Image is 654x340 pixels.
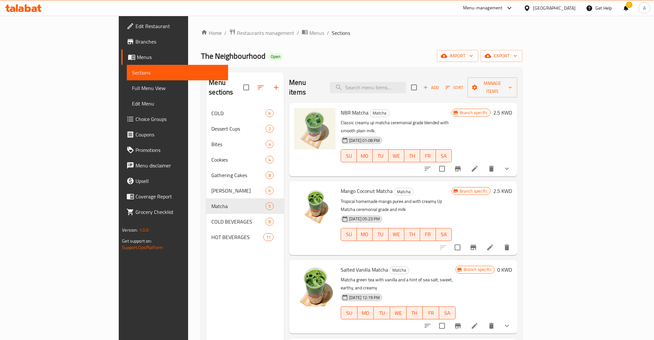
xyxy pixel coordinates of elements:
[136,115,223,123] span: Choice Groups
[373,149,388,162] button: TU
[407,306,423,319] button: TH
[421,83,441,93] span: Add item
[404,228,420,241] button: TH
[132,69,223,76] span: Sections
[136,38,223,45] span: Branches
[344,308,355,318] span: SU
[341,228,357,241] button: SU
[347,216,382,222] span: [DATE] 05:23 PM
[436,149,452,162] button: SA
[420,228,436,241] button: FR
[136,22,223,30] span: Edit Restaurant
[391,230,402,239] span: WE
[206,229,284,245] div: HOT BEVERAGES11
[211,109,266,117] span: COLD
[211,156,266,164] span: Cookies
[268,54,283,59] span: Open
[407,81,421,94] span: Select section
[375,151,386,161] span: TU
[499,161,515,176] button: show more
[457,188,490,194] span: Branch specific
[211,202,266,210] span: Matcha
[341,119,451,135] p: Classic creamy uji matcha ceremonial grade blended with smooth plain milk.
[374,306,390,319] button: TU
[139,226,149,234] span: 1.0.0
[294,265,336,306] img: Salted Vanilla Matcha
[404,149,420,162] button: TH
[266,140,274,148] div: items
[266,109,274,117] div: items
[421,83,441,93] button: Add
[376,308,387,318] span: TU
[484,318,499,334] button: delete
[127,80,228,96] a: Full Menu View
[330,82,406,93] input: search
[206,136,284,152] div: Bites4
[390,266,409,274] span: Matcha
[132,100,223,107] span: Edit Menu
[206,152,284,167] div: Cookies4
[264,234,273,240] span: 11
[388,228,404,241] button: WE
[127,96,228,111] a: Edit Menu
[268,80,284,95] button: Add section
[201,49,266,63] span: The Neighbourhood
[239,81,253,94] span: Select all sections
[444,83,465,93] button: Sort
[461,266,494,273] span: Branch specific
[446,84,463,91] span: Sort
[420,149,436,162] button: FR
[422,84,440,91] span: Add
[347,137,382,144] span: [DATE] 01:08 PM
[211,125,266,133] span: Dessert Cups
[332,29,350,37] span: Sections
[359,230,370,239] span: MO
[294,186,336,228] img: Mango Coconut Matcha
[266,202,274,210] div: items
[302,29,324,37] a: Menus
[341,149,357,162] button: SU
[390,306,407,319] button: WE
[136,131,223,138] span: Coupons
[136,146,223,154] span: Promotions
[437,50,478,62] button: import
[121,49,228,65] a: Menus
[394,188,414,195] div: Matcha
[468,77,517,97] button: Manage items
[206,183,284,198] div: [PERSON_NAME]6
[122,237,152,245] span: Get support on:
[211,171,266,179] span: Gathering Cakes
[344,230,354,239] span: SU
[309,29,324,37] span: Menus
[407,151,418,161] span: TH
[297,29,299,37] li: /
[266,157,273,163] span: 4
[357,228,373,241] button: MO
[237,29,294,37] span: Restaurants management
[211,187,266,195] div: Bento Cakes
[499,318,515,334] button: show more
[357,306,374,319] button: MO
[266,218,274,225] div: items
[266,141,273,147] span: 4
[423,230,433,239] span: FR
[211,187,266,195] span: [PERSON_NAME]
[439,306,456,319] button: SA
[486,52,517,60] span: export
[407,230,418,239] span: TH
[121,111,228,127] a: Choice Groups
[266,156,274,164] div: items
[389,266,409,274] div: Matcha
[425,308,437,318] span: FR
[229,29,294,37] a: Restaurants management
[132,84,223,92] span: Full Menu View
[360,308,371,318] span: MO
[211,233,263,241] div: HOT BEVERAGES
[420,318,435,334] button: sort-choices
[388,149,404,162] button: WE
[394,188,413,195] span: Matcha
[206,103,284,247] nav: Menu sections
[266,171,274,179] div: items
[347,295,382,301] span: [DATE] 12:19 PM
